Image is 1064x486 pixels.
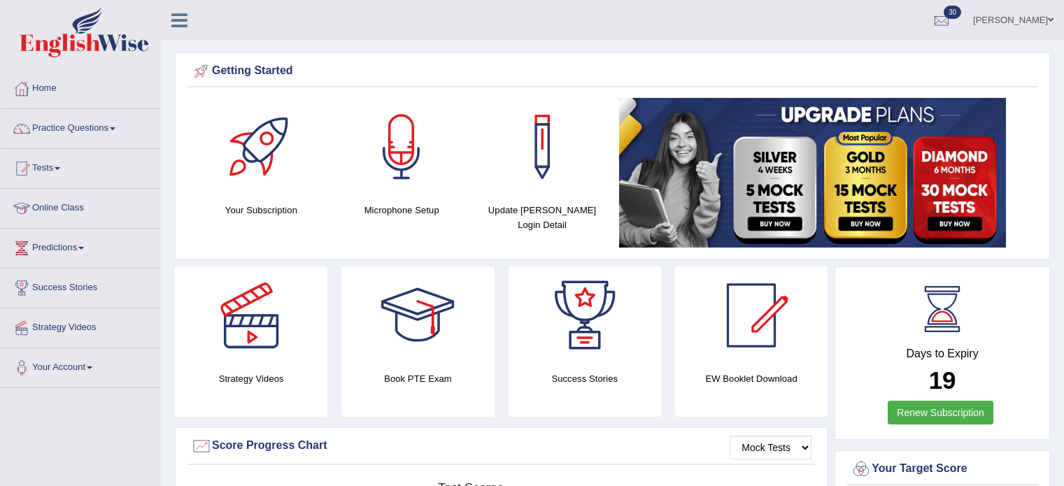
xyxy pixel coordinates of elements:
div: Your Target Score [851,459,1034,480]
h4: EW Booklet Download [675,371,828,386]
h4: Strategy Videos [175,371,327,386]
h4: Success Stories [509,371,661,386]
div: Getting Started [191,61,1034,82]
div: Score Progress Chart [191,436,811,457]
a: Tests [1,149,160,184]
a: Strategy Videos [1,308,160,343]
b: 19 [929,366,956,394]
a: Renew Subscription [888,401,993,424]
h4: Update [PERSON_NAME] Login Detail [479,203,606,232]
img: small5.jpg [619,98,1006,248]
a: Success Stories [1,269,160,303]
h4: Days to Expiry [851,348,1034,360]
a: Your Account [1,348,160,383]
h4: Your Subscription [198,203,325,217]
span: 30 [944,6,961,19]
a: Practice Questions [1,109,160,144]
a: Predictions [1,229,160,264]
a: Home [1,69,160,104]
a: Online Class [1,189,160,224]
h4: Microphone Setup [339,203,465,217]
h4: Book PTE Exam [341,371,494,386]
